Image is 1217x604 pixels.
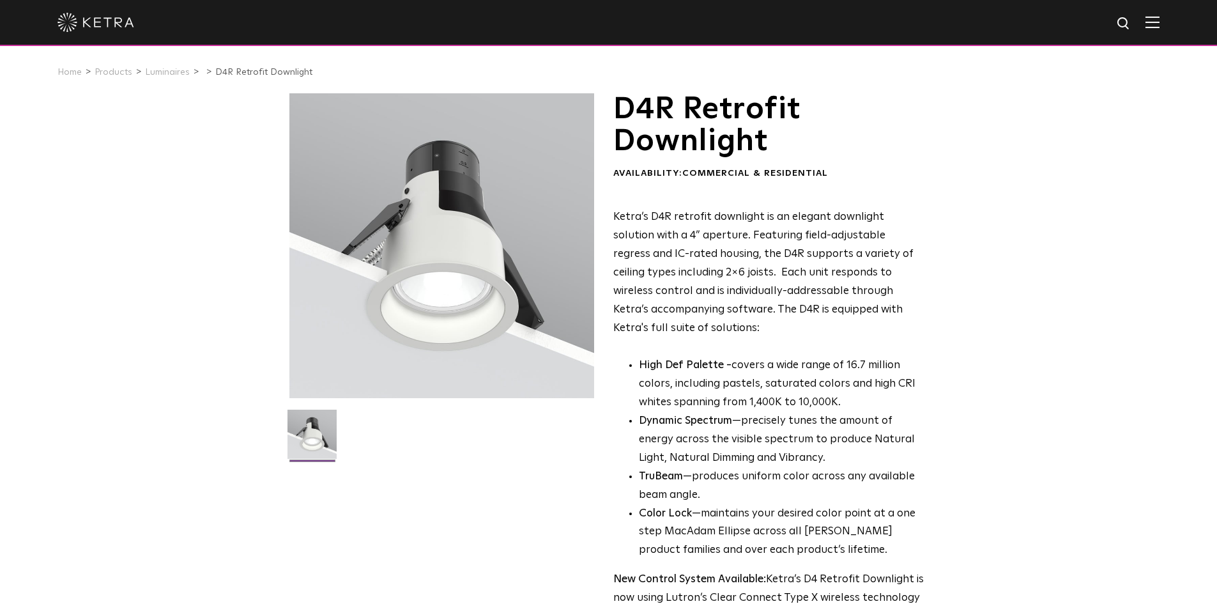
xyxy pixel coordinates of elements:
[215,68,312,77] a: D4R Retrofit Downlight
[639,360,731,371] strong: High Def Palette -
[639,412,924,468] li: —precisely tunes the amount of energy across the visible spectrum to produce Natural Light, Natur...
[682,169,828,178] span: Commercial & Residential
[639,415,732,426] strong: Dynamic Spectrum
[613,208,924,337] p: Ketra’s D4R retrofit downlight is an elegant downlight solution with a 4” aperture. Featuring fie...
[613,574,766,585] strong: New Control System Available:
[613,93,924,158] h1: D4R Retrofit Downlight
[57,68,82,77] a: Home
[1145,16,1160,28] img: Hamburger%20Nav.svg
[95,68,132,77] a: Products
[287,410,337,468] img: D4R Retrofit Downlight
[613,167,924,180] div: Availability:
[639,505,924,561] li: —maintains your desired color point at a one step MacAdam Ellipse across all [PERSON_NAME] produc...
[57,13,134,32] img: ketra-logo-2019-white
[639,471,683,482] strong: TruBeam
[639,508,692,519] strong: Color Lock
[145,68,190,77] a: Luminaires
[639,468,924,505] li: —produces uniform color across any available beam angle.
[639,357,924,412] p: covers a wide range of 16.7 million colors, including pastels, saturated colors and high CRI whit...
[1116,16,1132,32] img: search icon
